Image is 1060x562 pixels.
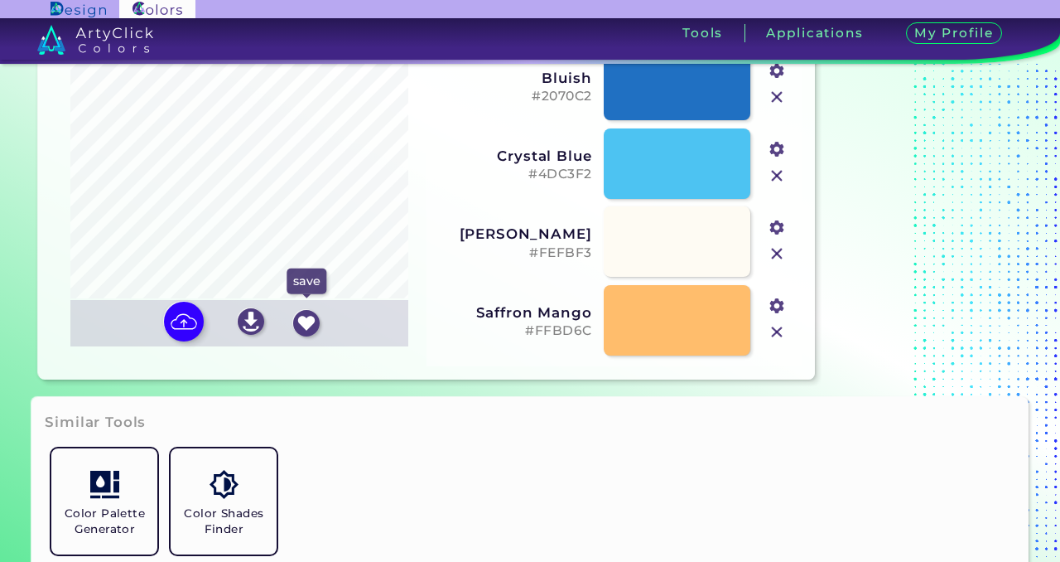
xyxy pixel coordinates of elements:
[437,89,592,104] h5: #2070C2
[766,322,788,343] img: icon_close.svg
[51,2,106,17] img: ArtyClick Design logo
[164,302,204,342] img: icon picture
[437,70,592,86] h3: Bluish
[437,245,592,261] h5: #FEFBF3
[45,413,146,433] h3: Similar Tools
[437,323,592,339] h5: #FFBD6C
[164,442,283,561] a: Color Shades Finder
[766,243,788,264] img: icon_close.svg
[682,27,723,39] h3: Tools
[238,308,264,335] img: icon_download_white.svg
[906,22,1002,45] h3: My Profile
[45,442,164,561] a: Color Palette Generator
[210,470,238,499] img: icon_color_shades.svg
[766,86,788,108] img: icon_close.svg
[58,506,151,537] h5: Color Palette Generator
[287,269,326,293] p: save
[90,470,119,499] img: icon_col_pal_col.svg
[177,506,270,537] h5: Color Shades Finder
[37,25,154,55] img: logo_artyclick_colors_white.svg
[293,310,320,337] img: icon_favourite_white.svg
[437,167,592,182] h5: #4DC3F2
[437,304,592,321] h3: Saffron Mango
[766,27,863,39] h3: Applications
[437,148,592,164] h3: Crystal Blue
[437,225,592,242] h3: [PERSON_NAME]
[766,165,788,187] img: icon_close.svg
